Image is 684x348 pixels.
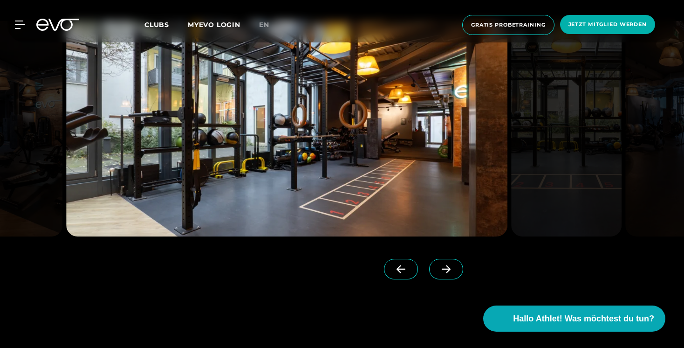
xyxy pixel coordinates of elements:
img: evofitness [66,21,507,237]
span: Jetzt Mitglied werden [568,21,647,28]
a: Gratis Probetraining [459,15,557,35]
a: Jetzt Mitglied werden [557,15,658,35]
a: en [259,20,280,30]
span: Clubs [144,21,169,29]
span: Gratis Probetraining [471,21,546,29]
span: Hallo Athlet! Was möchtest du tun? [513,313,654,325]
span: en [259,21,269,29]
a: MYEVO LOGIN [188,21,240,29]
button: Hallo Athlet! Was möchtest du tun? [483,306,665,332]
img: evofitness [511,21,622,237]
a: Clubs [144,20,188,29]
